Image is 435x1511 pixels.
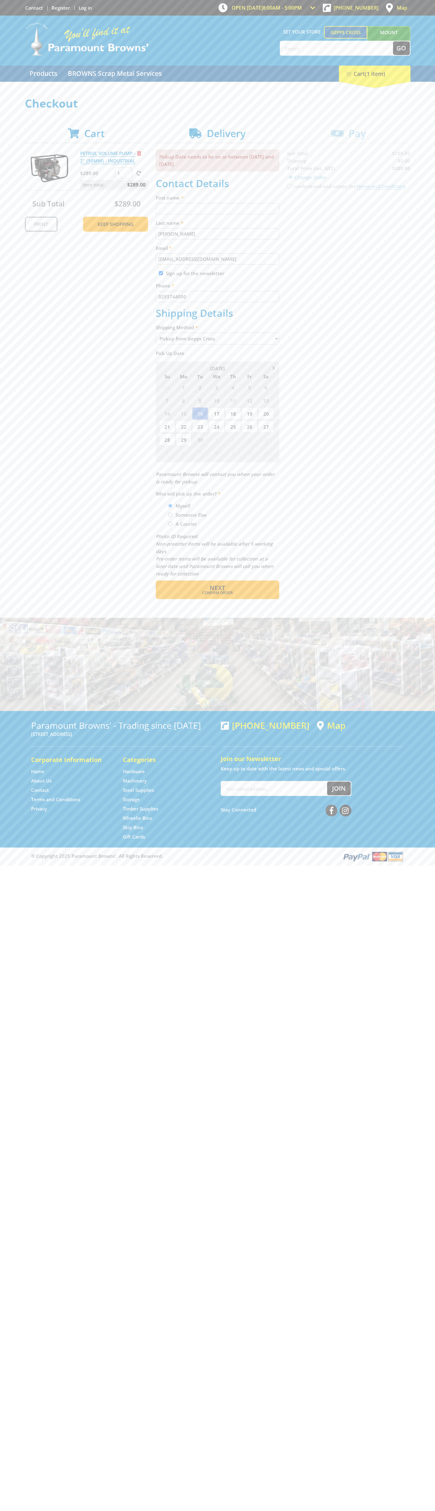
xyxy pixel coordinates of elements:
p: Keep up to date with the latest news and special offers. [221,765,404,772]
a: Go to the Storage page [123,796,140,803]
a: Remove from cart [137,150,141,156]
span: 5 [242,381,257,394]
a: Go to the Skip Bins page [123,824,143,831]
label: Shipping Method [156,324,279,331]
a: Go to the Contact page [31,787,49,793]
span: Sa [258,372,274,381]
div: Stay Connected [221,802,351,817]
span: Confirm order [169,591,266,595]
button: Next Confirm order [156,580,279,599]
label: Who will pick up the order? [156,490,279,497]
a: Keep Shopping [83,217,148,232]
span: Fr [242,372,257,381]
span: 7 [192,446,208,459]
label: Pick Up Date [156,349,279,357]
h5: Categories [123,755,202,764]
a: Go to the Home page [31,768,44,775]
span: 6 [258,381,274,394]
input: Your email address [221,782,327,795]
span: 28 [159,433,175,446]
span: Tu [192,372,208,381]
div: Cart [339,66,410,82]
span: 13 [258,394,274,407]
span: 18 [225,407,241,420]
span: 8 [176,394,192,407]
p: $289.00 [80,169,113,177]
span: 31 [159,381,175,394]
input: Please enter your telephone number. [156,291,279,302]
h3: Paramount Browns' - Trading since [DATE] [31,720,215,730]
h5: Corporate Information [31,755,110,764]
h2: Contact Details [156,178,279,189]
em: Photo ID Required. Non-preorder items will be available after 5 working days Pre-order items will... [156,533,274,577]
p: [STREET_ADDRESS] [31,730,215,738]
span: (1 item) [365,70,385,77]
a: Go to the Machinery page [123,778,147,784]
img: PayPal, Mastercard, Visa accepted [342,851,404,862]
label: A Courier [174,519,199,529]
span: $289.00 [114,199,141,209]
span: 20 [258,407,274,420]
span: 5 [159,446,175,459]
span: 23 [192,420,208,433]
a: Go to the About Us page [31,778,52,784]
label: Myself [174,501,192,511]
span: 10 [209,394,224,407]
span: 6 [176,446,192,459]
a: Go to the Steel Supplies page [123,787,154,793]
span: 22 [176,420,192,433]
em: Paramount Browns will contact you when your order is ready for pickup [156,471,275,485]
span: 4 [258,433,274,446]
a: Go to the Hardware page [123,768,145,775]
span: 8:00am - 5:00pm [263,4,302,11]
select: Please select a shipping method. [156,333,279,344]
a: Go to the Terms and Conditions page [31,796,80,803]
a: Mount [PERSON_NAME] [367,26,410,50]
span: 8 [209,446,224,459]
span: 16 [192,407,208,420]
label: Email [156,244,279,252]
div: [PHONE_NUMBER] [221,720,309,730]
a: Go to the Wheelie Bins page [123,815,152,821]
span: $289.00 [127,180,146,189]
span: Set your store [280,26,324,37]
img: Paramount Browns' [25,22,149,56]
span: [DATE] [210,365,225,372]
span: Su [159,372,175,381]
input: Please select who will pick up the order. [168,504,172,508]
span: 12 [242,394,257,407]
span: 10 [242,446,257,459]
span: 21 [159,420,175,433]
div: ® Copyright 2025 Paramount Browns'. All Rights Reserved. [25,851,410,862]
a: Go to the Gift Cards page [123,834,145,840]
p: Item total: [80,180,148,189]
span: 2 [192,381,208,394]
span: 25 [225,420,241,433]
span: We [209,372,224,381]
span: OPEN [DATE] [232,4,302,11]
span: 27 [258,420,274,433]
input: Please enter your email address. [156,253,279,265]
a: Print [25,217,58,232]
a: Go to the Products page [25,66,62,82]
label: Someone Else [174,510,209,520]
span: Next [210,584,225,592]
span: Mo [176,372,192,381]
a: Go to the Timber Supplies page [123,806,158,812]
span: 1 [176,381,192,394]
input: Please enter your first name. [156,203,279,214]
span: 14 [159,407,175,420]
span: 2 [225,433,241,446]
button: Join [327,782,351,795]
a: PETROL VOLUME PUMP - 2" (50MM) - INDUSTRIAL [80,150,135,164]
span: 26 [242,420,257,433]
label: Phone [156,282,279,289]
a: Go to the Privacy page [31,806,47,812]
span: 15 [176,407,192,420]
label: First name [156,194,279,201]
h2: Shipping Details [156,307,279,319]
h5: Join our Newsletter [221,755,404,763]
span: 30 [192,433,208,446]
span: Th [225,372,241,381]
span: 19 [242,407,257,420]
